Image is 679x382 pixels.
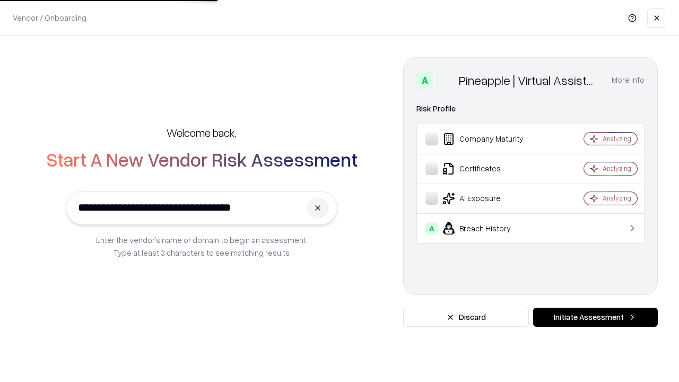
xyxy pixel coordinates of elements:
[425,162,552,175] div: Certificates
[533,308,658,327] button: Initiate Assessment
[416,102,645,115] div: Risk Profile
[438,72,455,89] img: Pineapple | Virtual Assistant Agency
[425,222,552,235] div: Breach History
[403,308,529,327] button: Discard
[96,233,308,259] p: Enter the vendor’s name or domain to begin an assessment. Type at least 3 characters to see match...
[13,12,86,23] p: Vendor / Onboarding
[425,133,552,145] div: Company Maturity
[603,164,631,173] div: Analyzing
[416,72,433,89] div: A
[425,192,552,205] div: AI Exposure
[459,72,599,89] div: Pineapple | Virtual Assistant Agency
[603,134,631,143] div: Analyzing
[612,71,645,90] button: More info
[46,149,358,170] h2: Start A New Vendor Risk Assessment
[167,125,237,140] h5: Welcome back,
[603,194,631,203] div: Analyzing
[425,222,438,235] div: A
